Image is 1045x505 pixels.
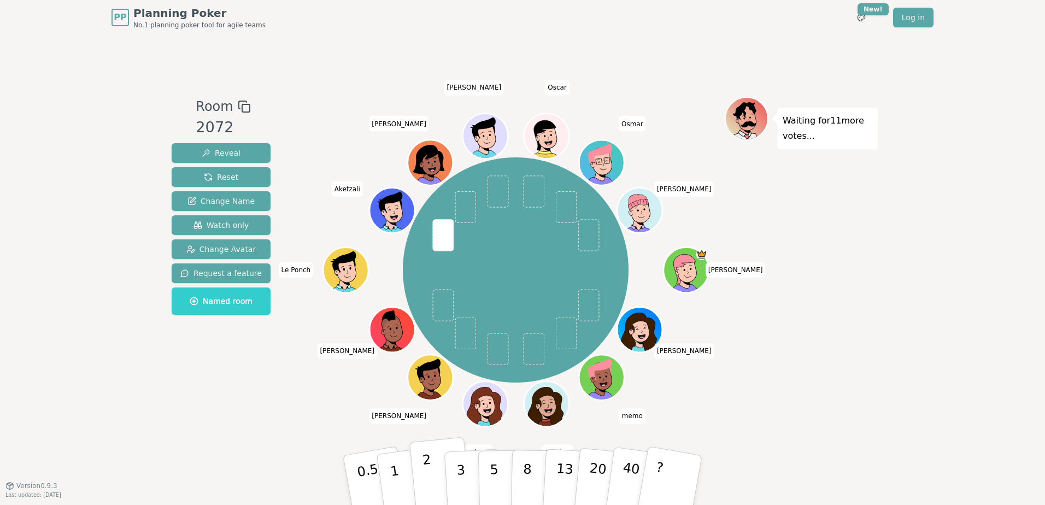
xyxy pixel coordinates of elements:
div: 2072 [196,116,250,139]
button: Reveal [172,143,271,163]
span: Change Name [187,196,255,207]
span: Planning Poker [133,5,266,21]
span: Version 0.9.3 [16,481,57,490]
span: Click to change your name [545,80,570,95]
span: Click to change your name [542,445,572,460]
button: Change Name [172,191,271,211]
span: Click to change your name [456,445,492,460]
span: Last updated: [DATE] [5,492,61,498]
button: Version0.9.3 [5,481,57,490]
span: Click to change your name [317,343,377,359]
span: Request a feature [180,268,262,279]
span: Change Avatar [186,244,256,255]
button: Change Avatar [172,239,271,259]
span: Reveal [202,148,240,158]
button: Click to change your avatar [464,383,507,425]
span: Named room [190,296,253,307]
span: No.1 planning poker tool for agile teams [133,21,266,30]
p: Waiting for 11 more votes... [783,113,872,144]
span: Click to change your name [619,408,645,424]
span: Click to change your name [706,262,766,278]
button: New! [852,8,871,27]
span: Miguel is the host [696,249,707,260]
span: Click to change your name [369,408,429,424]
span: Click to change your name [619,116,646,132]
div: New! [858,3,889,15]
a: Log in [893,8,934,27]
button: Request a feature [172,263,271,283]
span: Click to change your name [444,80,504,95]
button: Watch only [172,215,271,235]
span: Room [196,97,233,116]
button: Named room [172,287,271,315]
span: Click to change your name [369,116,429,132]
span: Watch only [193,220,249,231]
span: Click to change your name [332,181,363,197]
button: Reset [172,167,271,187]
span: Click to change your name [654,343,714,359]
a: PPPlanning PokerNo.1 planning poker tool for agile teams [111,5,266,30]
span: PP [114,11,126,24]
span: Click to change your name [654,181,714,197]
span: Click to change your name [279,262,314,278]
span: Reset [204,172,238,183]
